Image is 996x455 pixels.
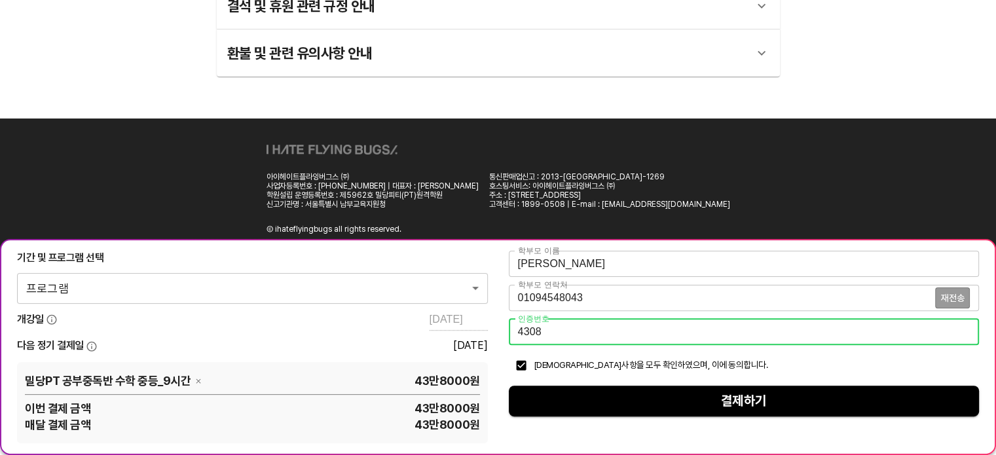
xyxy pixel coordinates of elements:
div: 통신판매업신고 : 2013-[GEOGRAPHIC_DATA]-1269 [489,172,730,181]
div: 고객센터 : 1899-0508 | E-mail : [EMAIL_ADDRESS][DOMAIN_NAME] [489,200,730,209]
span: [DEMOGRAPHIC_DATA]사항을 모두 확인하였으며, 이에 동의합니다. [534,359,768,370]
span: 재전송 [941,293,964,302]
div: 신고기관명 : 서울특별시 남부교육지원청 [267,200,479,209]
span: 다음 정기 결제일 [17,338,84,353]
div: Ⓒ ihateflyingbugs all rights reserved. [267,225,401,234]
img: ihateflyingbugs [267,145,397,155]
span: 매달 결제 금액 [25,416,90,433]
div: 주소 : [STREET_ADDRESS] [489,191,730,200]
div: [DATE] [453,339,488,352]
div: 기간 및 프로그램 선택 [17,251,488,265]
span: 43만8000 원 [90,400,479,416]
button: 결제하기 [509,386,980,416]
div: 호스팅서비스: 아이헤이트플라잉버그스 ㈜ [489,181,730,191]
span: 43만8000 원 [90,416,479,433]
span: 개강일 [17,312,44,327]
div: 사업자등록번호 : [PHONE_NUMBER] | 대표자 : [PERSON_NAME] [267,181,479,191]
input: 학부모 이름을 입력해주세요 [509,251,980,277]
span: 밀당PT 공부중독반 수학 중등_9시간 [25,372,191,388]
div: 환불 및 관련 유의사항 안내 [227,37,746,69]
input: 학부모 연락처를 입력해주세요 [509,285,936,311]
span: 43만8000 원 [206,372,479,388]
div: 프로그램 [17,273,488,303]
div: 아이헤이트플라잉버그스 ㈜ [267,172,479,181]
span: 결제하기 [519,390,969,412]
div: 학원설립 운영등록번호 : 제5962호 밀당피티(PT)원격학원 [267,191,479,200]
span: 이번 결제 금액 [25,400,90,416]
button: 재전송 [935,287,970,308]
div: 환불 및 관련 유의사항 안내 [217,29,780,77]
